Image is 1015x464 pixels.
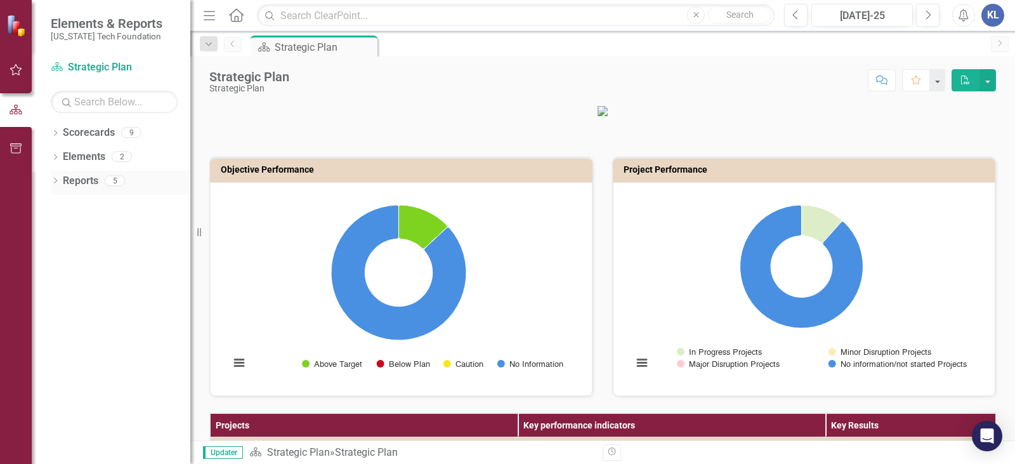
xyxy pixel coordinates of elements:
[828,347,932,357] button: Show Minor Disruption Projects
[230,354,248,372] button: View chart menu, Chart
[121,128,141,138] div: 9
[626,192,982,383] div: Chart. Highcharts interactive chart.
[275,39,374,55] div: Strategic Plan
[708,6,771,24] button: Search
[828,359,966,369] button: Show No information/not started Projects
[677,347,763,357] button: Show In Progress Projects
[633,354,651,372] button: View chart menu, Chart
[257,4,775,27] input: Search ClearPoint...
[398,205,447,249] path: Above Target, 3.
[972,421,1002,451] div: Open Intercom Messenger
[112,152,132,162] div: 2
[51,16,162,31] span: Elements & Reports
[51,91,178,113] input: Search Below...
[203,446,243,459] span: Updater
[497,359,563,369] button: Show No Information
[677,359,780,369] button: Show Major Disruption Projects
[63,174,98,189] a: Reports
[51,31,162,41] small: [US_STATE] Tech Foundation
[302,359,362,369] button: Show Above Target
[377,359,429,369] button: Show Below Plan
[223,192,574,383] svg: Interactive chart
[51,60,178,75] a: Strategic Plan
[801,205,841,243] path: In Progress Projects, 11.
[811,4,913,27] button: [DATE]-25
[626,192,977,383] svg: Interactive chart
[981,4,1004,27] button: KL
[209,70,289,84] div: Strategic Plan
[726,10,754,20] span: Search
[223,192,579,383] div: Chart. Highcharts interactive chart.
[105,175,125,186] div: 5
[335,446,398,458] div: Strategic Plan
[249,446,593,460] div: »
[267,446,330,458] a: Strategic Plan
[816,8,908,23] div: [DATE]-25
[6,14,29,36] img: ClearPoint Strategy
[423,227,448,249] path: Caution, 0.
[822,221,842,244] path: Major Disruption Projects, 0.
[443,359,483,369] button: Show Caution
[63,150,105,164] a: Elements
[331,205,466,340] path: No Information, 20.
[740,205,863,328] path: No information/not started Projects, 84.
[598,106,608,116] img: VTF_logo_500%20(13).png
[221,165,586,175] h3: Objective Performance
[624,165,989,175] h3: Project Performance
[209,84,289,93] div: Strategic Plan
[63,126,115,140] a: Scorecards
